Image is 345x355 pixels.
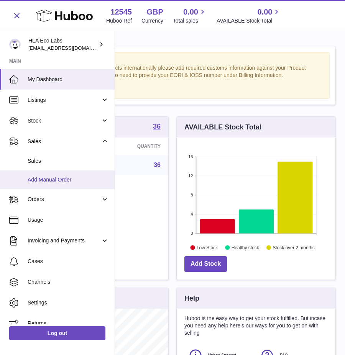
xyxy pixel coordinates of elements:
[93,137,168,155] th: Quantity
[28,138,101,145] span: Sales
[146,7,163,17] strong: GBP
[173,17,207,25] span: Total sales
[188,173,193,178] text: 12
[110,7,132,17] strong: 12545
[232,245,260,250] text: Healthy stock
[28,320,109,327] span: Returns
[183,7,198,17] span: 0.00
[20,64,325,94] div: If you're planning on sending your products internationally please add required customs informati...
[197,245,218,250] text: Low Stock
[153,123,161,130] strong: 36
[154,162,161,168] a: 36
[217,17,281,25] span: AVAILABLE Stock Total
[141,17,163,25] div: Currency
[28,157,109,165] span: Sales
[188,154,193,159] text: 16
[184,315,328,337] p: Huboo is the easy way to get your stock fulfilled. But incase you need any help here's our ways f...
[9,39,21,50] img: clinton@newgendirect.com
[28,76,109,83] span: My Dashboard
[20,56,325,64] strong: Notice
[28,299,109,306] span: Settings
[28,97,101,104] span: Listings
[191,231,193,236] text: 0
[28,117,101,124] span: Stock
[191,212,193,216] text: 4
[28,37,97,52] div: HLA Eco Labs
[217,7,281,25] a: 0.00 AVAILABLE Stock Total
[9,326,105,340] a: Log out
[28,196,101,203] span: Orders
[28,176,109,183] span: Add Manual Order
[28,258,109,265] span: Cases
[28,278,109,286] span: Channels
[106,17,132,25] div: Huboo Ref
[173,7,207,25] a: 0.00 Total sales
[191,193,193,197] text: 8
[184,256,227,272] a: Add Stock
[257,7,272,17] span: 0.00
[28,45,113,51] span: [EMAIL_ADDRESS][DOMAIN_NAME]
[28,237,101,244] span: Invoicing and Payments
[28,216,109,224] span: Usage
[184,123,261,132] h3: AVAILABLE Stock Total
[273,245,314,250] text: Stock over 2 months
[153,123,161,131] a: 36
[184,294,199,303] h3: Help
